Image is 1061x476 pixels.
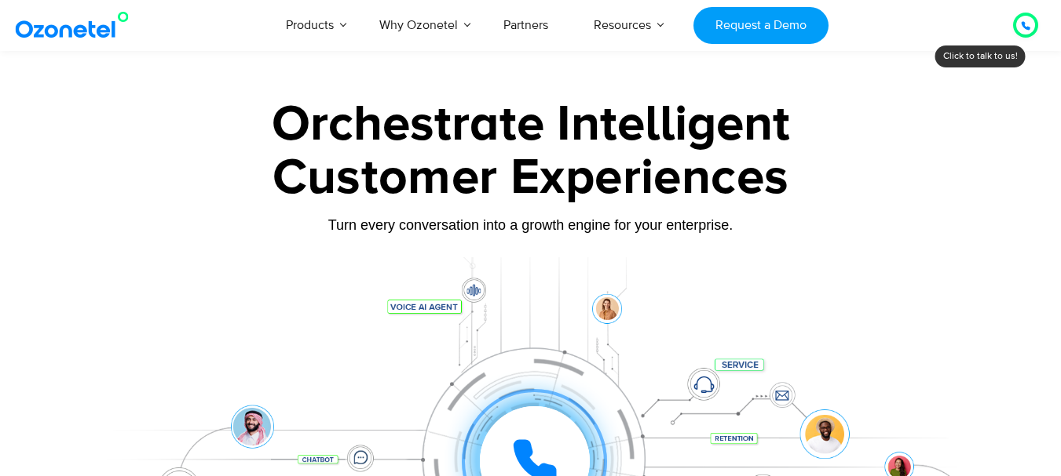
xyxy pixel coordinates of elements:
[40,216,1022,234] div: Turn every conversation into a growth engine for your enterprise.
[40,140,1022,216] div: Customer Experiences
[40,100,1022,150] div: Orchestrate Intelligent
[693,7,828,44] a: Request a Demo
